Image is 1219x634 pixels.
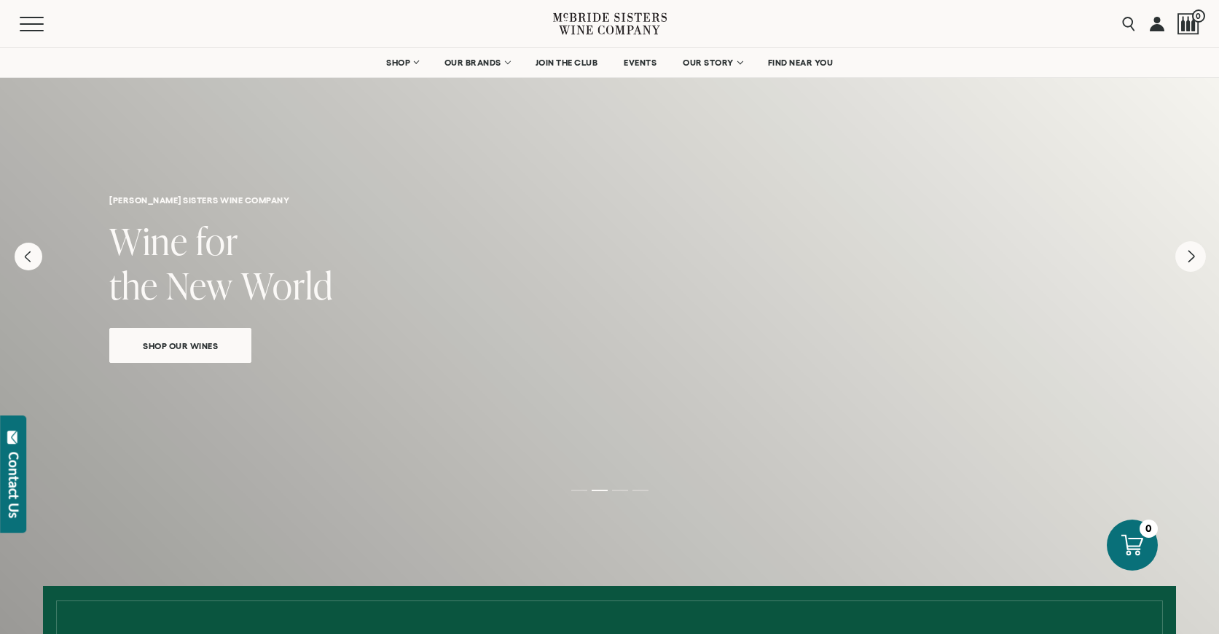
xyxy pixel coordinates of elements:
a: EVENTS [614,48,666,77]
a: SHOP [377,48,428,77]
a: FIND NEAR YOU [759,48,843,77]
a: OUR STORY [673,48,751,77]
button: Previous [15,243,42,270]
span: World [241,260,333,310]
span: EVENTS [624,58,656,68]
span: OUR BRANDS [444,58,501,68]
span: for [196,216,238,266]
a: OUR BRANDS [435,48,519,77]
a: JOIN THE CLUB [526,48,608,77]
li: Page dot 3 [612,490,628,491]
li: Page dot 4 [632,490,648,491]
span: Wine [109,216,188,266]
span: New [166,260,233,310]
li: Page dot 2 [592,490,608,491]
span: Shop Our Wines [117,337,243,354]
div: 0 [1140,520,1158,538]
span: SHOP [386,58,411,68]
span: FIND NEAR YOU [768,58,834,68]
span: 0 [1192,9,1205,23]
button: Next [1175,241,1206,272]
span: OUR STORY [683,58,734,68]
button: Mobile Menu Trigger [20,17,72,31]
span: the [109,260,158,310]
span: JOIN THE CLUB [536,58,598,68]
h6: [PERSON_NAME] sisters wine company [109,195,1110,205]
li: Page dot 1 [571,490,587,491]
div: Contact Us [7,452,21,518]
a: Shop Our Wines [109,328,251,363]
